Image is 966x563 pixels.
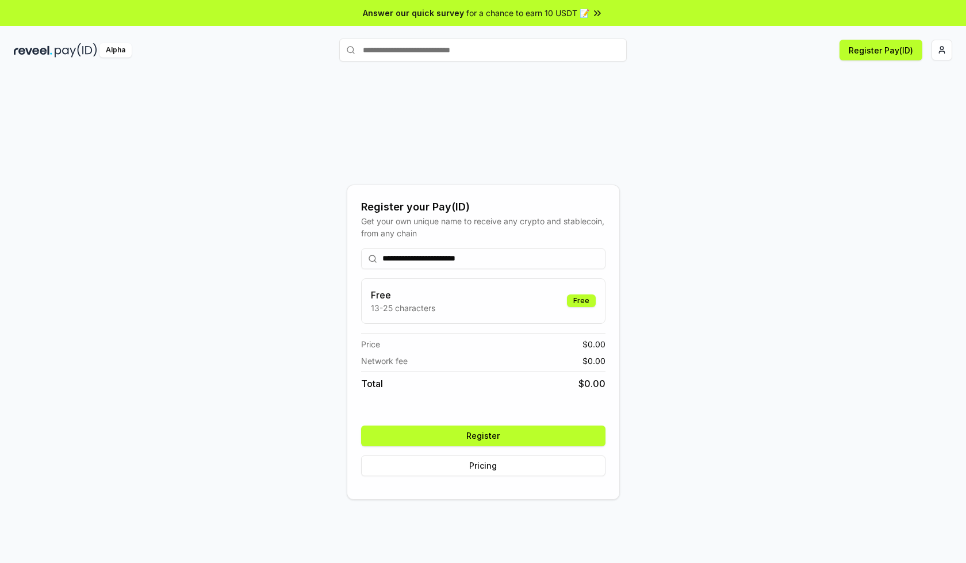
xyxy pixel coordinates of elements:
p: 13-25 characters [371,302,435,314]
span: Price [361,338,380,350]
img: pay_id [55,43,97,58]
button: Pricing [361,455,605,476]
div: Free [567,294,596,307]
div: Alpha [99,43,132,58]
span: Answer our quick survey [363,7,464,19]
span: for a chance to earn 10 USDT 📝 [466,7,589,19]
span: Total [361,377,383,390]
button: Register [361,426,605,446]
span: $ 0.00 [582,338,605,350]
img: reveel_dark [14,43,52,58]
span: $ 0.00 [582,355,605,367]
button: Register Pay(ID) [839,40,922,60]
div: Register your Pay(ID) [361,199,605,215]
h3: Free [371,288,435,302]
span: Network fee [361,355,408,367]
div: Get your own unique name to receive any crypto and stablecoin, from any chain [361,215,605,239]
span: $ 0.00 [578,377,605,390]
